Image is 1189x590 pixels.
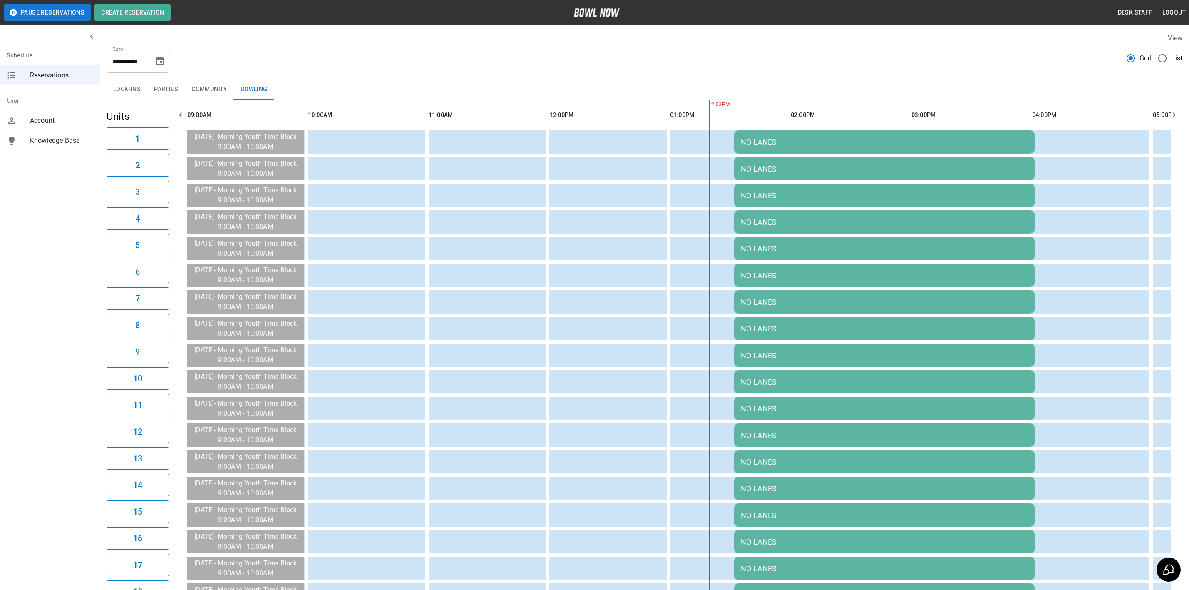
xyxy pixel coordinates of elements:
[741,164,1028,173] div: NO LANES
[741,218,1028,227] div: NO LANES
[741,404,1028,413] div: NO LANES
[741,351,1028,360] div: NO LANES
[133,478,142,492] h6: 14
[107,341,169,363] button: 9
[107,181,169,203] button: 3
[741,298,1028,306] div: NO LANES
[135,132,140,145] h6: 1
[234,80,274,100] button: Bowling
[135,319,140,332] h6: 8
[709,101,711,109] span: 2:53PM
[107,367,169,390] button: 10
[107,314,169,336] button: 8
[135,185,140,199] h6: 3
[741,324,1028,333] div: NO LANES
[107,474,169,496] button: 14
[741,511,1028,520] div: NO LANES
[741,564,1028,573] div: NO LANES
[135,159,140,172] h6: 2
[187,103,305,127] th: 09:00AM
[107,80,1182,100] div: inventory tabs
[741,431,1028,440] div: NO LANES
[107,110,169,123] h5: Units
[133,372,142,385] h6: 10
[133,452,142,465] h6: 13
[107,287,169,310] button: 7
[107,527,169,550] button: 16
[107,447,169,470] button: 13
[741,191,1028,200] div: NO LANES
[135,345,140,358] h6: 9
[1168,34,1182,42] label: View
[133,532,142,545] h6: 16
[429,103,546,127] th: 11:00AM
[133,398,142,412] h6: 11
[1115,5,1156,20] button: Desk Staff
[549,103,667,127] th: 12:00PM
[135,265,140,279] h6: 6
[185,80,234,100] button: Community
[30,116,93,126] span: Account
[107,234,169,256] button: 5
[147,80,185,100] button: Parties
[30,136,93,146] span: Knowledge Base
[107,394,169,416] button: 11
[107,500,169,523] button: 15
[1159,5,1189,20] button: Logout
[4,4,91,21] button: Pause Reservations
[107,80,147,100] button: Lock-ins
[133,425,142,438] h6: 12
[107,261,169,283] button: 6
[1139,53,1152,63] span: Grid
[741,458,1028,466] div: NO LANES
[107,154,169,177] button: 2
[135,212,140,225] h6: 4
[107,421,169,443] button: 12
[1171,53,1182,63] span: List
[741,244,1028,253] div: NO LANES
[133,558,142,572] h6: 17
[308,103,425,127] th: 10:00AM
[574,8,620,17] img: logo
[741,138,1028,147] div: NO LANES
[135,292,140,305] h6: 7
[741,271,1028,280] div: NO LANES
[741,538,1028,546] div: NO LANES
[741,484,1028,493] div: NO LANES
[741,378,1028,386] div: NO LANES
[151,53,168,70] button: Choose date, selected date is Apr 18, 2026
[107,554,169,576] button: 17
[135,239,140,252] h6: 5
[30,70,93,80] span: Reservations
[107,127,169,150] button: 1
[133,505,142,518] h6: 15
[94,4,171,21] button: Create Reservation
[107,207,169,230] button: 4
